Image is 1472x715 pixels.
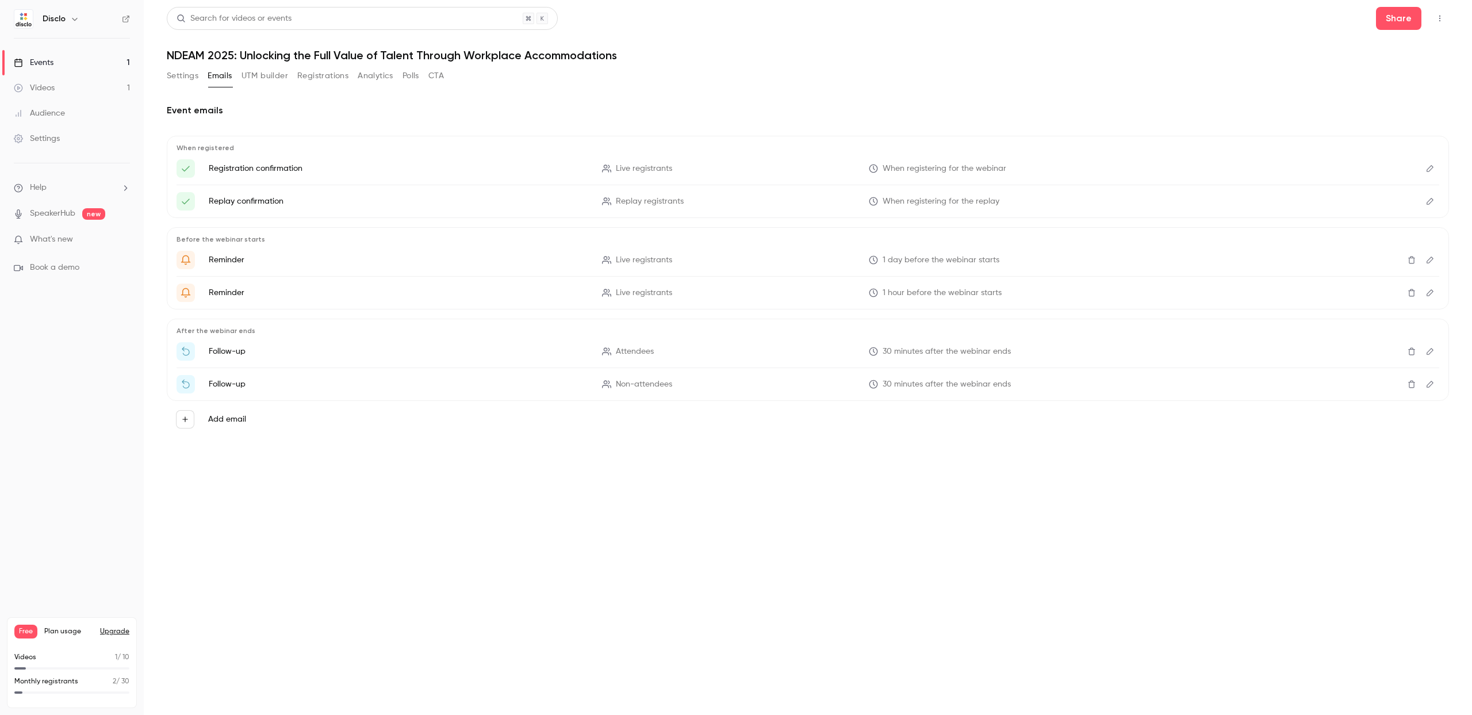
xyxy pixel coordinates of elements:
h6: Disclo [43,13,66,25]
button: Edit [1421,251,1439,269]
h1: NDEAM 2025: Unlocking the Full Value of Talent Through Workplace Accommodations [167,48,1449,62]
button: UTM builder [241,67,288,85]
h2: Event emails [167,104,1449,117]
li: help-dropdown-opener [14,182,130,194]
iframe: Noticeable Trigger [116,235,130,245]
span: 1 hour before the webinar starts [883,287,1002,299]
span: Live registrants [616,287,672,299]
button: Polls [402,67,419,85]
p: Monthly registrants [14,676,78,687]
label: Add email [208,414,246,425]
span: 1 day before the webinar starts [883,254,999,266]
p: Replay confirmation [209,196,588,207]
button: Share [1376,7,1421,30]
p: / 10 [115,652,129,663]
p: When registered [177,143,1439,152]
span: Free [14,625,37,638]
span: 2 [113,678,116,685]
li: Watch the replay of {{ event_name }} [177,375,1439,393]
button: Delete [1402,284,1421,302]
span: new [82,208,105,220]
span: 30 minutes after the webinar ends [883,378,1011,391]
span: What's new [30,234,73,246]
button: Upgrade [100,627,129,636]
span: Plan usage [44,627,93,636]
p: Videos [14,652,36,663]
span: Help [30,182,47,194]
p: After the webinar ends [177,326,1439,335]
li: Get ready for '{{ event_name }}' tomorrow! 🎉 [177,251,1439,269]
span: Replay registrants [616,196,684,208]
li: Here's your access link to {{ event_name }}! 🗓️ [177,159,1439,178]
div: Videos [14,82,55,94]
span: Live registrants [616,163,672,175]
button: Emails [208,67,232,85]
p: Follow-up [209,346,588,357]
li: Thanks for attending {{ event_name }} [177,342,1439,361]
button: Edit [1421,375,1439,393]
span: Attendees [616,346,654,358]
button: CTA [428,67,444,85]
span: 1 [115,654,117,661]
div: Audience [14,108,65,119]
a: SpeakerHub [30,208,75,220]
p: / 30 [113,676,129,687]
p: Follow-up [209,378,588,390]
span: Non-attendees [616,378,672,391]
li: {{ event_name }} is starting in 1 hour! ⏳ [177,284,1439,302]
p: Before the webinar starts [177,235,1439,244]
div: Search for videos or events [177,13,292,25]
span: When registering for the webinar [883,163,1006,175]
p: Reminder [209,254,588,266]
div: Events [14,57,53,68]
button: Edit [1421,342,1439,361]
button: Delete [1402,375,1421,393]
p: Registration confirmation [209,163,588,174]
button: Edit [1421,192,1439,211]
span: 30 minutes after the webinar ends [883,346,1011,358]
button: Settings [167,67,198,85]
span: Book a demo [30,262,79,274]
button: Analytics [358,67,393,85]
li: Here's your access link to {{ event_name }}! [177,192,1439,211]
img: Disclo [14,10,33,28]
p: Reminder [209,287,588,299]
button: Edit [1421,159,1439,178]
button: Delete [1402,342,1421,361]
button: Edit [1421,284,1439,302]
div: Settings [14,133,60,144]
span: Live registrants [616,254,672,266]
button: Delete [1402,251,1421,269]
button: Registrations [297,67,348,85]
span: When registering for the replay [883,196,999,208]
